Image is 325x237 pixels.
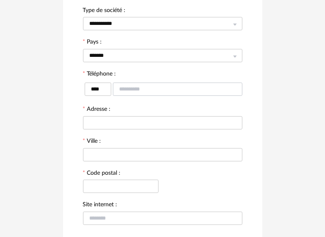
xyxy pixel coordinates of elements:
[83,7,126,15] label: Type de société :
[83,106,111,114] label: Adresse :
[83,138,101,146] label: Ville :
[83,202,117,209] label: Site internet :
[83,71,116,78] label: Téléphone :
[83,39,102,46] label: Pays :
[83,170,121,178] label: Code postal :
